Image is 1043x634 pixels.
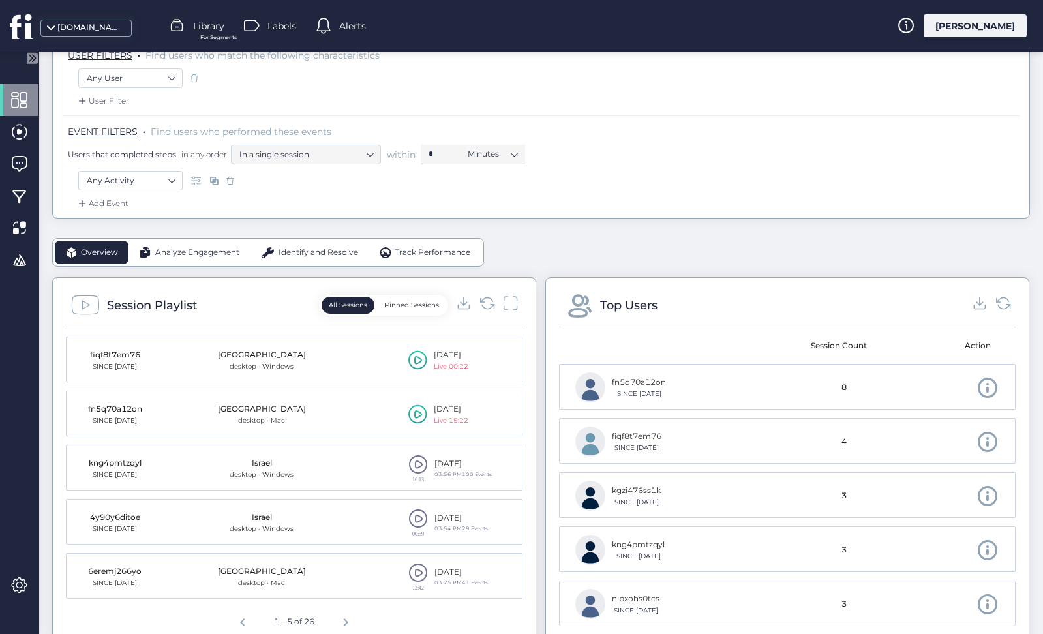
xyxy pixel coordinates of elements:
[434,566,488,579] div: [DATE]
[387,148,416,161] span: within
[230,470,294,480] div: desktop · Windows
[151,126,331,138] span: Find users who performed these events
[612,605,659,616] div: SINCE [DATE]
[145,50,380,61] span: Find users who match the following characteristics
[200,33,237,42] span: For Segments
[143,123,145,136] span: .
[218,578,306,588] div: desktop · Mac
[600,296,658,314] div: Top Users
[230,524,294,534] div: desktop · Windows
[269,611,320,633] div: 1 – 5 of 26
[68,50,132,61] span: USER FILTERS
[107,296,197,314] div: Session Playlist
[218,349,306,361] div: [GEOGRAPHIC_DATA]
[612,443,661,453] div: SINCE [DATE]
[68,149,176,160] span: Users that completed steps
[218,361,306,372] div: desktop · Windows
[82,511,147,524] div: 4y90y6ditoe
[230,511,294,524] div: Israel
[82,415,147,426] div: SINCE [DATE]
[87,68,174,88] nz-select-item: Any User
[267,19,296,33] span: Labels
[82,361,147,372] div: SINCE [DATE]
[434,415,468,426] div: Live 19:22
[612,539,665,551] div: kng4pmtzqyl
[138,47,140,60] span: .
[230,457,294,470] div: Israel
[193,19,224,33] span: Library
[339,19,366,33] span: Alerts
[841,490,847,502] span: 3
[155,247,239,259] span: Analyze Engagement
[76,95,129,108] div: User Filter
[434,361,468,372] div: Live 00:22
[841,598,847,611] span: 3
[434,470,492,479] div: 03:56 PMㅤ100 Events
[82,403,147,415] div: fn5q70a12on
[218,415,306,426] div: desktop · Mac
[230,607,256,633] button: Previous page
[395,247,470,259] span: Track Performance
[81,247,118,259] span: Overview
[434,349,468,361] div: [DATE]
[434,512,488,524] div: [DATE]
[612,430,661,443] div: fiqf8t7em76
[87,171,174,190] nz-select-item: Any Activity
[408,531,428,536] div: 00:59
[179,149,227,160] span: in any order
[82,566,147,578] div: 6eremj266yo
[612,551,665,562] div: SINCE [DATE]
[612,485,661,497] div: kgzi476ss1k
[924,14,1027,37] div: [PERSON_NAME]
[408,585,428,590] div: 12:42
[279,247,358,259] span: Identify and Resolve
[434,579,488,587] div: 03:25 PMㅤ41 Events
[82,524,147,534] div: SINCE [DATE]
[841,382,847,394] span: 8
[841,436,847,448] span: 4
[57,22,123,34] div: [DOMAIN_NAME]
[434,458,492,470] div: [DATE]
[434,403,468,415] div: [DATE]
[82,578,147,588] div: SINCE [DATE]
[82,349,147,361] div: fiqf8t7em76
[218,566,306,578] div: [GEOGRAPHIC_DATA]
[468,144,517,164] nz-select-item: Minutes
[68,126,138,138] span: EVENT FILTERS
[612,376,666,389] div: fn5q70a12on
[76,197,128,210] div: Add Event
[408,477,428,482] div: 16:13
[322,297,374,314] button: All Sessions
[333,607,359,633] button: Next page
[895,327,1007,364] mat-header-cell: Action
[612,497,661,507] div: SINCE [DATE]
[783,327,895,364] mat-header-cell: Session Count
[378,297,446,314] button: Pinned Sessions
[218,403,306,415] div: [GEOGRAPHIC_DATA]
[434,524,488,533] div: 03:54 PMㅤ29 Events
[841,544,847,556] span: 3
[239,145,372,164] nz-select-item: In a single session
[82,470,147,480] div: SINCE [DATE]
[612,389,666,399] div: SINCE [DATE]
[82,457,147,470] div: kng4pmtzqyl
[612,593,659,605] div: nlpxohs0tcs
